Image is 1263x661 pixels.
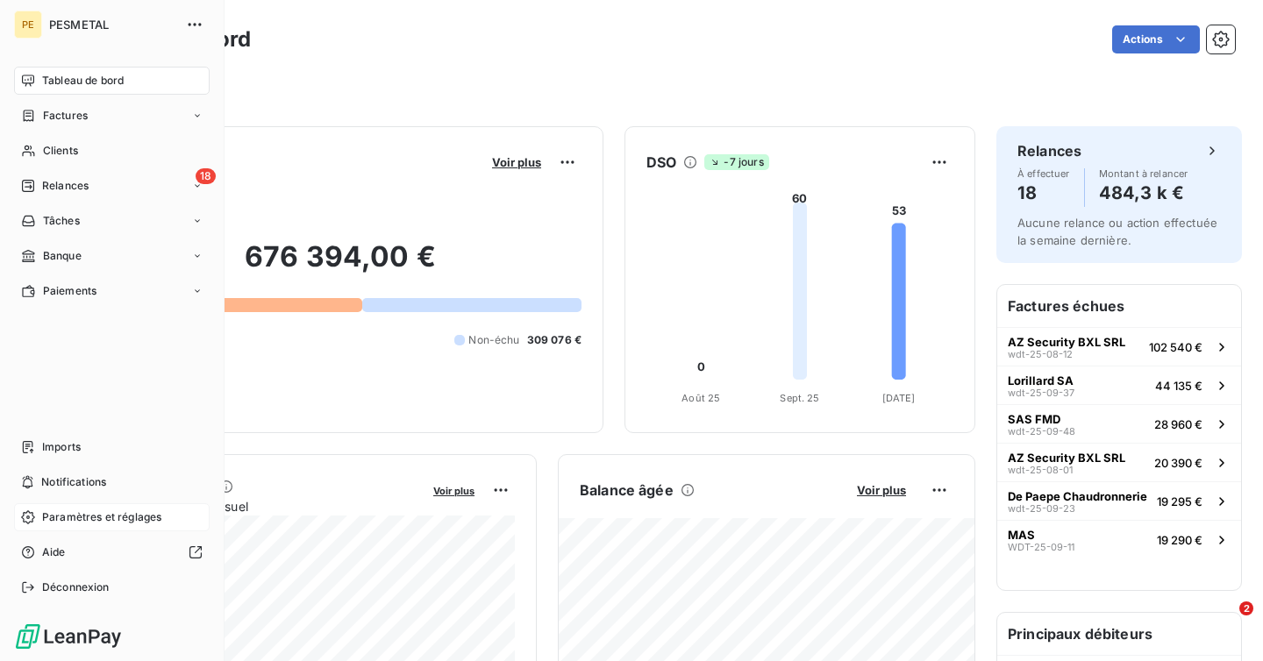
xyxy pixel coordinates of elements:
h6: Balance âgée [580,480,674,501]
span: Montant à relancer [1099,168,1188,179]
span: Chiffre d'affaires mensuel [99,497,421,515]
span: wdt-25-09-48 [1008,426,1075,437]
button: Actions [1112,25,1200,53]
span: Factures [43,108,88,124]
h2: 676 394,00 € [99,239,582,292]
button: Lorillard SAwdt-25-09-3744 135 € [997,366,1241,404]
iframe: Intercom live chat [1203,601,1245,643]
span: Aide [42,544,66,560]
span: 309 076 € [527,332,582,348]
span: Tableau de bord [42,73,124,89]
span: 20 390 € [1154,456,1202,470]
span: 19 295 € [1157,494,1202,508]
span: AZ Security BXL SRL [1008,451,1125,465]
span: Relances [42,178,89,194]
tspan: [DATE] [882,392,916,404]
h4: 484,3 k € [1099,179,1188,207]
span: 28 960 € [1154,417,1202,431]
span: Clients [43,143,78,159]
h6: Factures échues [997,285,1241,327]
span: Paramètres et réglages [42,509,161,525]
span: AZ Security BXL SRL [1008,335,1125,349]
span: wdt-25-09-37 [1008,387,1074,398]
div: PE [14,11,42,39]
span: Non-échu [468,332,519,348]
span: Notifications [41,474,106,490]
span: MAS [1008,528,1035,542]
span: wdt-25-08-01 [1008,465,1073,475]
img: Logo LeanPay [14,622,123,650]
span: Lorillard SA [1008,373,1074,387]
span: PESMETAL [49,18,175,32]
span: Aucune relance ou action effectuée la semaine dernière. [1017,216,1217,247]
span: À effectuer [1017,168,1070,179]
span: De Paepe Chaudronnerie [1008,489,1147,503]
h6: Principaux débiteurs [997,613,1241,655]
span: Banque [43,248,82,264]
button: AZ Security BXL SRLwdt-25-08-12102 540 € [997,327,1241,366]
span: Imports [42,439,81,455]
span: Déconnexion [42,579,110,595]
span: Voir plus [433,485,475,497]
span: Voir plus [857,483,906,497]
button: Voir plus [428,482,480,498]
tspan: Sept. 25 [780,392,819,404]
button: AZ Security BXL SRLwdt-25-08-0120 390 € [997,443,1241,481]
span: Voir plus [492,155,541,169]
tspan: Août 25 [681,392,720,404]
h4: 18 [1017,179,1070,207]
span: Paiements [43,283,96,299]
span: 18 [196,168,216,184]
span: wdt-25-09-23 [1008,503,1075,514]
span: Tâches [43,213,80,229]
span: 2 [1239,601,1253,615]
button: De Paepe Chaudronneriewdt-25-09-2319 295 € [997,481,1241,520]
span: SAS FMD [1008,412,1060,426]
button: MASWDT-25-09-1119 290 € [997,520,1241,558]
h6: Relances [1017,140,1081,161]
span: wdt-25-08-12 [1008,349,1073,359]
button: Voir plus [852,482,911,498]
button: Voir plus [487,154,546,170]
span: 44 135 € [1155,379,1202,393]
span: 19 290 € [1157,533,1202,547]
span: WDT-25-09-11 [1008,542,1074,552]
span: 102 540 € [1149,340,1202,354]
button: SAS FMDwdt-25-09-4828 960 € [997,404,1241,443]
h6: DSO [646,152,676,173]
span: -7 jours [704,154,768,170]
a: Aide [14,538,210,566]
